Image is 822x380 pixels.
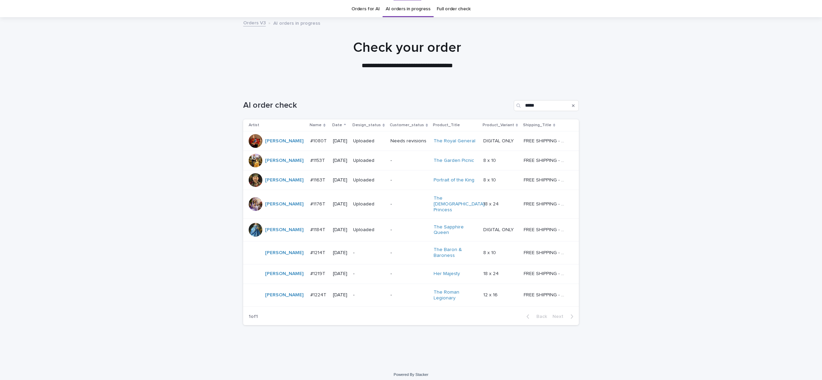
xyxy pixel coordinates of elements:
button: Next [550,313,579,320]
a: [PERSON_NAME] [265,158,303,164]
p: - [353,271,385,277]
a: [PERSON_NAME] [265,177,303,183]
a: The Royal General [434,138,475,144]
a: [PERSON_NAME] [265,227,303,233]
tr: [PERSON_NAME] #1080T#1080T [DATE]UploadedNeeds revisionsThe Royal General DIGITAL ONLYDIGITAL ONL... [243,131,579,151]
p: Needs revisions [390,138,428,144]
p: Customer_status [390,121,424,129]
p: #1224T [310,291,328,298]
a: Portrait of the King [434,177,474,183]
p: [DATE] [333,158,348,164]
tr: [PERSON_NAME] #1184T#1184T [DATE]Uploaded-The Sapphire Queen DIGITAL ONLYDIGITAL ONLY FREE SHIPPI... [243,218,579,241]
button: Back [521,313,550,320]
tr: [PERSON_NAME] #1219T#1219T [DATE]--Her Majesty 18 x 2418 x 24 FREE SHIPPING - preview in 1-2 busi... [243,264,579,284]
p: FREE SHIPPING - preview in 1-2 business days, after your approval delivery will take 5-10 b.d. [524,200,568,207]
a: The Baron & Baroness [434,247,476,259]
a: AI orders in progress [386,1,431,17]
p: [DATE] [333,138,348,144]
p: #1214T [310,249,327,256]
span: Next [552,314,568,319]
p: - [390,227,428,233]
p: - [390,271,428,277]
p: 8 x 10 [483,176,497,183]
p: FREE SHIPPING - preview in 1-2 business days, after your approval delivery will take 5-10 b.d. [524,249,568,256]
p: DIGITAL ONLY [483,137,515,144]
p: Product_Title [433,121,460,129]
p: Uploaded [353,227,385,233]
a: Powered By Stacker [394,372,428,377]
p: 8 x 10 [483,249,497,256]
a: The [DEMOGRAPHIC_DATA] Princess [434,195,485,213]
p: Uploaded [353,201,385,207]
p: #1080T [310,137,328,144]
tr: [PERSON_NAME] #1214T#1214T [DATE]--The Baron & Baroness 8 x 108 x 10 FREE SHIPPING - preview in 1... [243,241,579,264]
tr: [PERSON_NAME] #1176T#1176T [DATE]Uploaded-The [DEMOGRAPHIC_DATA] Princess 18 x 2418 x 24 FREE SHI... [243,190,579,218]
p: #1219T [310,270,327,277]
p: - [390,292,428,298]
a: Orders V3 [243,19,266,26]
p: #1176T [310,200,327,207]
p: Date [332,121,342,129]
p: - [390,158,428,164]
p: FREE SHIPPING - preview in 1-2 business days, after your approval delivery will take 5-10 b.d. [524,156,568,164]
p: [DATE] [333,177,348,183]
p: Uploaded [353,158,385,164]
p: [DATE] [333,271,348,277]
p: Uploaded [353,177,385,183]
p: FREE SHIPPING - preview in 1-2 business days, after your approval delivery will take 5-10 b.d. [524,291,568,298]
p: Product_Variant [483,121,514,129]
a: Orders for AI [351,1,379,17]
input: Search [514,100,579,111]
a: [PERSON_NAME] [265,250,303,256]
a: Full order check [437,1,471,17]
p: Name [310,121,322,129]
p: Shipping_Title [523,121,551,129]
a: Her Majesty [434,271,460,277]
p: Design_status [352,121,381,129]
a: [PERSON_NAME] [265,271,303,277]
p: #1163T [310,176,327,183]
a: [PERSON_NAME] [265,138,303,144]
p: - [390,201,428,207]
h1: Check your order [239,39,575,56]
p: DIGITAL ONLY [483,226,515,233]
p: [DATE] [333,292,348,298]
a: The Sapphire Queen [434,224,476,236]
p: #1153T [310,156,326,164]
p: 18 x 24 [483,270,500,277]
a: [PERSON_NAME] [265,201,303,207]
p: 12 x 16 [483,291,499,298]
p: Artist [249,121,259,129]
tr: [PERSON_NAME] #1153T#1153T [DATE]Uploaded-The Garden Picnic 8 x 108 x 10 FREE SHIPPING - preview ... [243,151,579,170]
p: Uploaded [353,138,385,144]
tr: [PERSON_NAME] #1224T#1224T [DATE]--The Roman Legionary 12 x 1612 x 16 FREE SHIPPING - preview in ... [243,284,579,307]
a: The Roman Legionary [434,289,476,301]
a: [PERSON_NAME] [265,292,303,298]
p: [DATE] [333,250,348,256]
p: 1 of 1 [243,308,263,325]
tr: [PERSON_NAME] #1163T#1163T [DATE]Uploaded-Portrait of the King 8 x 108 x 10 FREE SHIPPING - previ... [243,170,579,190]
h1: AI order check [243,100,511,110]
p: - [390,250,428,256]
p: 8 x 10 [483,156,497,164]
p: AI orders in progress [273,19,320,26]
p: FREE SHIPPING - preview in 1-2 business days, after your approval delivery will take 5-10 b.d. [524,226,568,233]
p: - [353,250,385,256]
p: [DATE] [333,201,348,207]
p: [DATE] [333,227,348,233]
p: #1184T [310,226,327,233]
p: - [390,177,428,183]
p: FREE SHIPPING - preview in 1-2 business days, after your approval delivery will take 5-10 b.d. [524,176,568,183]
span: Back [532,314,547,319]
p: FREE SHIPPING - preview in 1-2 business days, after your approval delivery will take 5-10 b.d. [524,137,568,144]
p: FREE SHIPPING - preview in 1-2 business days, after your approval delivery will take 5-10 b.d. [524,270,568,277]
a: The Garden Picnic [434,158,474,164]
p: 18 x 24 [483,200,500,207]
p: - [353,292,385,298]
